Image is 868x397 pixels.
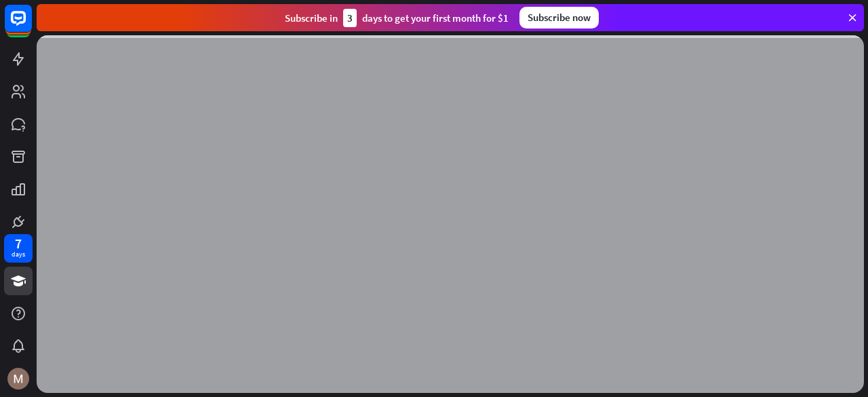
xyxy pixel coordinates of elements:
[15,238,22,250] div: 7
[519,7,599,29] div: Subscribe now
[343,9,357,27] div: 3
[12,250,25,259] div: days
[4,234,33,263] a: 7 days
[285,9,509,27] div: Subscribe in days to get your first month for $1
